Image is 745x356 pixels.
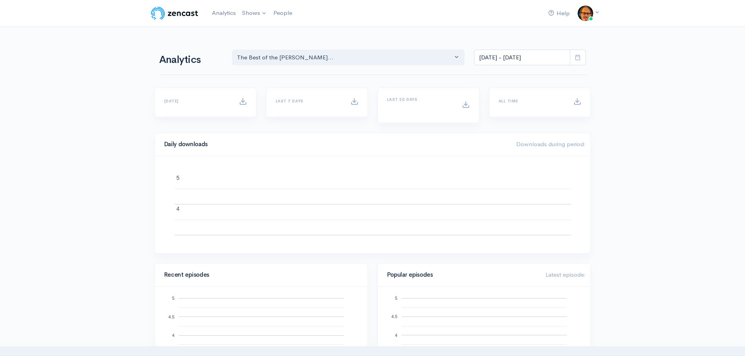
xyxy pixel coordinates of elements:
h6: Last 7 days [276,99,341,103]
button: The Best of the Marc Berm... [232,50,465,66]
span: Downloads during period: [516,140,586,148]
img: ... [578,5,593,21]
svg: A chart. [164,166,581,244]
a: Shows [239,5,270,22]
input: analytics date range selector [474,50,570,66]
a: People [270,5,295,21]
text: 4 [176,205,180,211]
h4: Recent episodes [164,272,354,278]
div: The Best of the [PERSON_NAME]... [237,53,453,62]
text: 5 [176,174,180,181]
text: 5 [395,296,397,301]
h6: [DATE] [164,99,230,103]
text: 4 [172,333,174,338]
span: Latest episode: [546,271,586,278]
text: 4 [395,333,397,337]
h6: All time [499,99,564,103]
a: Analytics [209,5,239,21]
h1: Analytics [159,54,223,66]
a: Help [545,5,573,22]
text: 4.5 [391,314,397,319]
h6: Last 30 days [387,97,452,102]
img: ZenCast Logo [150,5,199,21]
h4: Popular episodes [387,272,536,278]
text: 4.5 [168,314,174,319]
h4: Daily downloads [164,141,507,148]
text: 5 [172,296,174,301]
